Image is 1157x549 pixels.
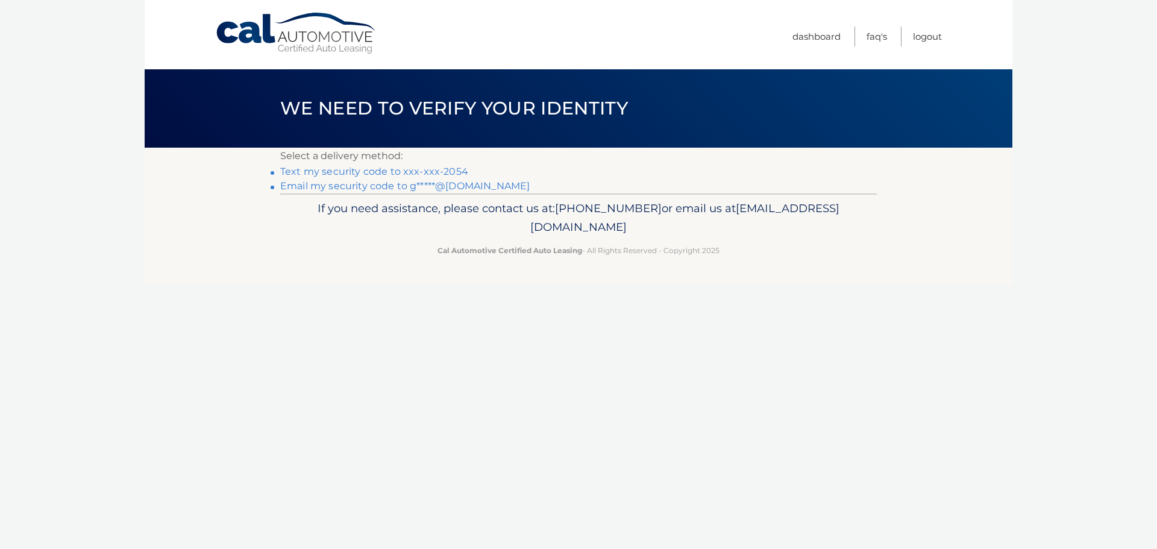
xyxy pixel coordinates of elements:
strong: Cal Automotive Certified Auto Leasing [437,246,582,255]
span: [PHONE_NUMBER] [555,201,662,215]
a: Logout [913,27,942,46]
p: Select a delivery method: [280,148,877,165]
span: We need to verify your identity [280,97,628,119]
a: FAQ's [867,27,887,46]
a: Text my security code to xxx-xxx-2054 [280,166,468,177]
p: - All Rights Reserved - Copyright 2025 [288,244,869,257]
a: Cal Automotive [215,12,378,55]
a: Dashboard [792,27,841,46]
p: If you need assistance, please contact us at: or email us at [288,199,869,237]
a: Email my security code to g*****@[DOMAIN_NAME] [280,180,530,192]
